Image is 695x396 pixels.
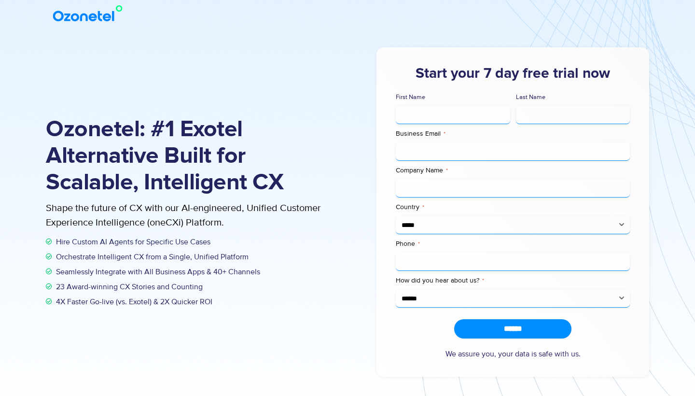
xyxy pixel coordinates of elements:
label: Last Name [516,93,630,102]
label: First Name [396,93,510,102]
p: Shape the future of CX with our AI-engineered, Unified Customer Experience Intelligence (oneCXi) ... [46,201,347,230]
label: Country [396,202,630,212]
h3: Start your 7 day free trial now [396,64,630,83]
a: We assure you, your data is safe with us. [445,348,581,360]
label: Company Name [396,166,630,175]
label: How did you hear about us? [396,276,630,285]
label: Business Email [396,129,630,139]
span: 23 Award-winning CX Stories and Counting [54,281,203,293]
h1: Ozonetel: #1 Exotel Alternative Built for Scalable, Intelligent CX [46,116,347,196]
span: 4X Faster Go-live (vs. Exotel) & 2X Quicker ROI [54,296,212,308]
span: Seamlessly Integrate with All Business Apps & 40+ Channels [54,266,260,278]
label: Phone [396,239,630,249]
span: Hire Custom AI Agents for Specific Use Cases [54,236,210,248]
span: Orchestrate Intelligent CX from a Single, Unified Platform [54,251,249,263]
